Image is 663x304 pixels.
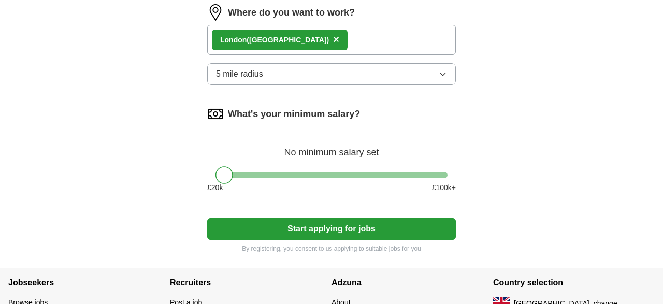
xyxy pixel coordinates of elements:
[207,135,456,160] div: No minimum salary set
[493,268,655,297] h4: Country selection
[228,107,360,121] label: What's your minimum salary?
[333,32,339,48] button: ×
[333,34,339,45] span: ×
[228,6,355,20] label: Where do you want to work?
[220,36,234,44] strong: Lon
[207,218,456,240] button: Start applying for jobs
[220,35,329,46] div: don
[207,63,456,85] button: 5 mile radius
[207,4,224,21] img: location.png
[432,182,456,193] span: £ 100 k+
[207,182,223,193] span: £ 20 k
[207,106,224,122] img: salary.png
[216,68,263,80] span: 5 mile radius
[207,244,456,253] p: By registering, you consent to us applying to suitable jobs for you
[247,36,329,44] span: ([GEOGRAPHIC_DATA])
